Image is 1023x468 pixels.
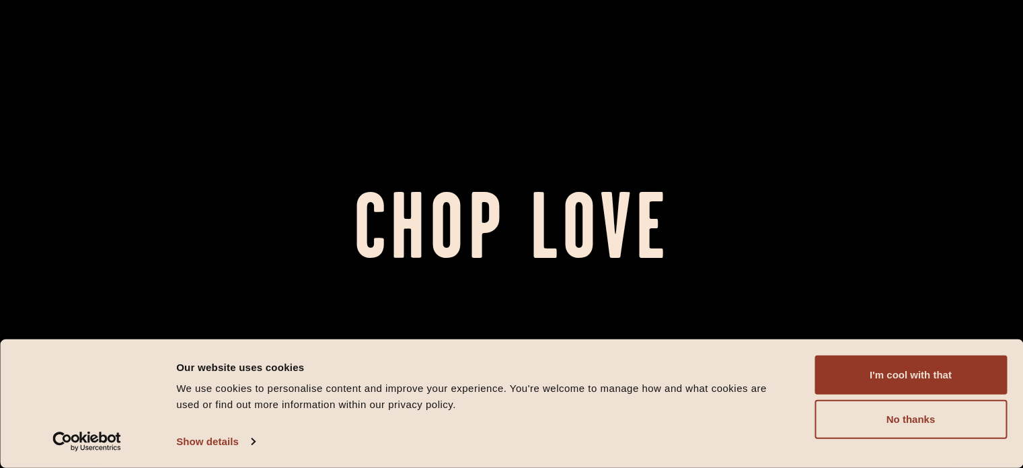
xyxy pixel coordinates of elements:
[814,356,1007,395] button: I'm cool with that
[28,432,146,452] a: Usercentrics Cookiebot - opens in a new window
[176,380,784,413] div: We use cookies to personalise content and improve your experience. You're welcome to manage how a...
[176,359,784,375] div: Our website uses cookies
[814,400,1007,439] button: No thanks
[176,432,254,452] a: Show details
